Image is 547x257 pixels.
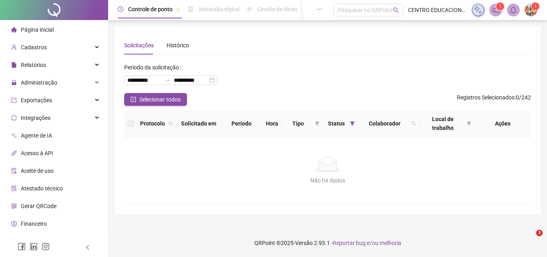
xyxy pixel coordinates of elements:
span: home [11,27,17,32]
span: facebook [18,243,26,251]
span: Administração [21,79,57,86]
span: linkedin [30,243,38,251]
span: search [167,117,175,130]
span: filter [350,121,355,126]
span: audit [11,168,17,174]
span: bell [510,6,517,14]
button: Selecionar todos [124,93,187,106]
span: Admissão digital [198,6,239,12]
th: Hora [262,110,282,138]
span: CENTRO EDUCACIONAL [PERSON_NAME] DE B [408,6,467,14]
span: instagram [42,243,50,251]
span: Status [326,119,347,128]
span: Agente de IA [21,132,52,139]
span: : 0 / 242 [457,93,531,106]
span: solution [11,186,17,191]
img: sparkle-icon.fc2bf0ac1784a2077858766a79e2daf3.svg [474,6,483,14]
span: Cadastros [21,44,47,51]
span: Colaborador [361,119,408,128]
div: Histórico [167,41,189,50]
span: Exportações [21,97,52,103]
span: Gerar QRCode [21,203,56,209]
span: Protocolo [140,119,165,128]
span: 1 [499,4,502,9]
span: Financeiro [21,221,47,227]
span: file [11,62,17,68]
span: Controle de ponto [128,6,173,12]
div: Solicitações [124,41,154,50]
span: sun [247,6,252,12]
span: check-square [131,97,136,102]
span: 3 [536,230,543,236]
span: Selecionar todos [139,95,181,104]
span: export [11,97,17,103]
span: search [411,121,416,126]
span: lock [11,80,17,85]
span: Atestado técnico [21,185,63,192]
span: Gestão de férias [257,6,298,12]
span: 1 [534,4,537,9]
span: clock-circle [118,6,123,12]
span: swap-right [164,77,171,83]
span: Integrações [21,115,50,121]
span: Página inicial [21,26,54,33]
span: search [168,121,173,126]
span: qrcode [11,203,17,209]
span: Aceite de uso [21,168,54,174]
span: ellipsis [316,6,322,12]
span: sync [11,115,17,121]
div: Ações [478,119,528,128]
sup: Atualize o seu contato no menu Meus Dados [531,2,539,10]
span: Versão [295,240,313,246]
span: api [11,150,17,156]
span: dollar [11,221,17,227]
span: Tipo [285,119,312,128]
span: filter [313,117,321,130]
th: Solicitado em [176,110,221,138]
sup: 1 [496,2,504,10]
span: left [85,245,90,250]
span: file-done [188,6,193,12]
span: Acesso à API [21,150,53,156]
span: Relatórios [21,62,46,68]
th: Período [221,110,262,138]
span: filter [315,121,320,126]
span: filter [467,121,471,126]
span: filter [465,113,473,134]
span: Reportar bug e/ou melhoria [333,240,401,246]
span: search [410,117,418,130]
label: Período da solicitação [124,61,184,74]
img: 36163 [525,4,537,16]
iframe: Intercom live chat [520,230,539,249]
div: Não há dados [134,176,521,185]
span: user-add [11,45,17,50]
span: search [393,7,399,13]
span: Registros Selecionados [457,94,515,101]
span: filter [348,117,356,130]
span: notification [492,6,499,14]
footer: QRPoint © 2025 - 2.93.1 - [108,229,547,257]
span: pushpin [176,7,181,12]
span: Local de trabalho [422,115,464,132]
span: to [164,77,171,83]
